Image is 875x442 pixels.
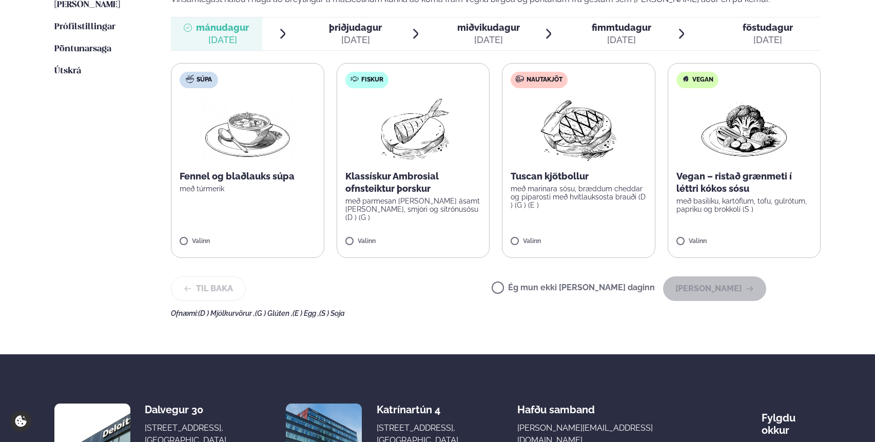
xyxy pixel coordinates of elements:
[663,276,766,301] button: [PERSON_NAME]
[533,96,624,162] img: Beef-Meat.png
[329,22,382,33] span: þriðjudagur
[361,76,383,84] span: Fiskur
[367,96,458,162] img: Fish.png
[197,76,212,84] span: Súpa
[676,170,812,195] p: Vegan – ristað grænmeti í léttri kókos sósu
[54,65,81,77] a: Útskrá
[345,197,481,222] p: með parmesan [PERSON_NAME] ásamt [PERSON_NAME], smjöri og sítrónusósu (D ) (G )
[54,1,120,9] span: [PERSON_NAME]
[377,404,458,416] div: Katrínartún 4
[293,309,319,317] span: (E ) Egg ,
[180,170,316,183] p: Fennel og blaðlauks súpa
[54,23,115,31] span: Prófílstillingar
[54,43,111,55] a: Pöntunarsaga
[54,45,111,53] span: Pöntunarsaga
[516,75,524,83] img: beef.svg
[319,309,345,317] span: (S ) Soja
[511,185,647,209] p: með marinara sósu, bræddum cheddar og piparosti með hvítlauksosta brauði (D ) (G ) (E )
[762,404,821,436] div: Fylgdu okkur
[517,395,595,416] span: Hafðu samband
[345,170,481,195] p: Klassískur Ambrosial ofnsteiktur þorskur
[196,22,249,33] span: mánudagur
[592,22,651,33] span: fimmtudagur
[743,22,793,33] span: föstudagur
[54,21,115,33] a: Prófílstillingar
[457,22,520,33] span: miðvikudagur
[171,276,246,301] button: Til baka
[255,309,293,317] span: (G ) Glúten ,
[171,309,821,317] div: Ofnæmi:
[527,76,562,84] span: Nautakjöt
[699,96,789,162] img: Vegan.png
[676,197,812,213] p: með basilíku, kartöflum, tofu, gulrótum, papriku og brokkolí (S )
[198,309,255,317] span: (D ) Mjólkurvörur ,
[692,76,713,84] span: Vegan
[202,96,293,162] img: Soup.png
[511,170,647,183] p: Tuscan kjötbollur
[743,34,793,46] div: [DATE]
[196,34,249,46] div: [DATE]
[54,67,81,75] span: Útskrá
[682,75,690,83] img: Vegan.svg
[180,185,316,193] p: með túrmerik
[329,34,382,46] div: [DATE]
[592,34,651,46] div: [DATE]
[186,75,194,83] img: soup.svg
[457,34,520,46] div: [DATE]
[145,404,226,416] div: Dalvegur 30
[10,411,31,432] a: Cookie settings
[351,75,359,83] img: fish.svg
